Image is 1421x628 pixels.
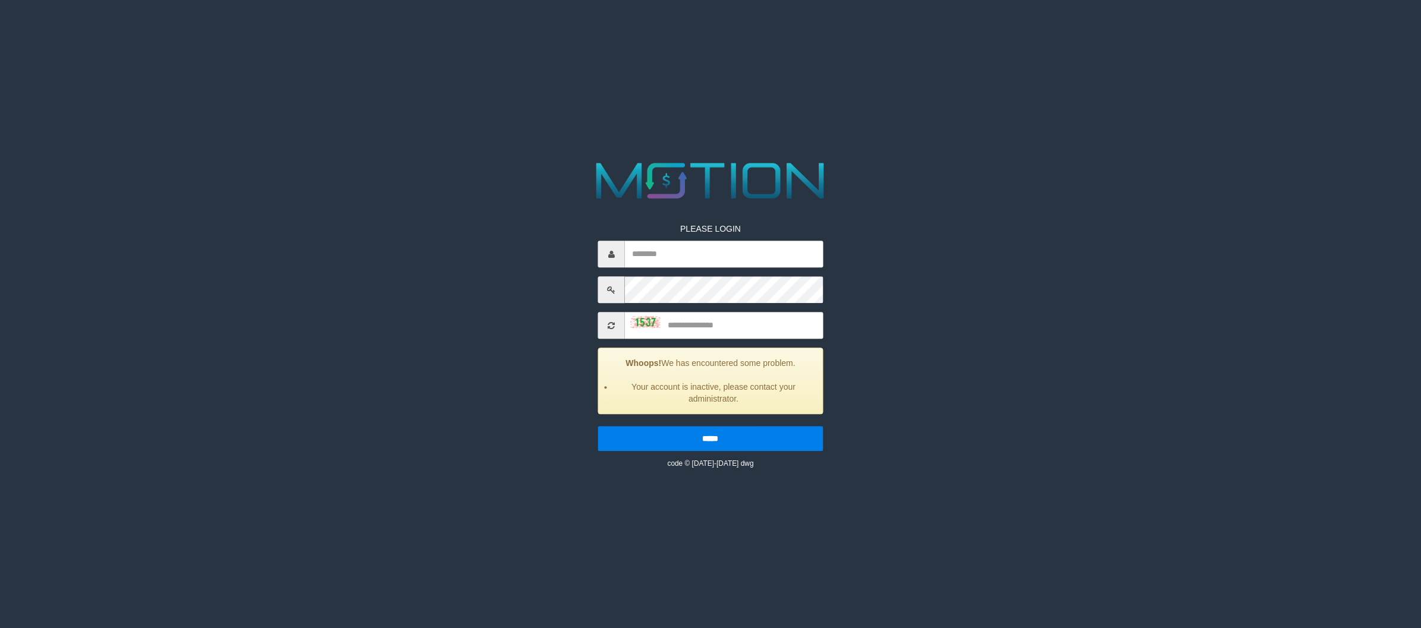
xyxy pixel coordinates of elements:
strong: Whoops! [625,359,661,368]
p: PLEASE LOGIN [598,223,823,235]
li: Your account is inactive, please contact your administrator. [614,381,813,405]
small: code © [DATE]-[DATE] dwg [667,460,753,468]
div: We has encountered some problem. [598,348,823,415]
img: MOTION_logo.png [586,156,835,205]
img: captcha [631,316,661,328]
